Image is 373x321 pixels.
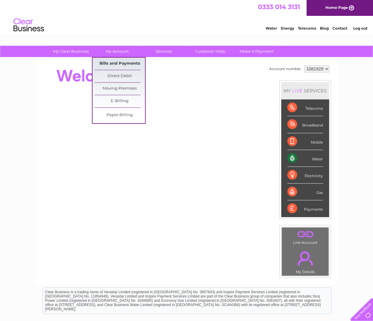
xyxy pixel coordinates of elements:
a: Log out [353,26,367,30]
div: Electricity [287,167,323,184]
div: Broadband [287,116,323,133]
div: Water [287,150,323,167]
a: Bills and Payments [95,58,145,70]
div: Gas [287,184,323,200]
div: Payments [287,200,323,217]
a: Services [139,46,189,57]
a: . [283,229,327,240]
a: Paper Billing [95,109,145,121]
div: Clear Business is a trading name of Verastar Limited (registered in [GEOGRAPHIC_DATA] No. 3667643... [43,3,331,30]
td: Link Account [281,227,329,246]
a: Moving Premises [95,83,145,95]
a: Customer Help [185,46,235,57]
a: Contact [332,26,347,30]
div: Mobile [287,133,323,150]
div: MY SERVICES [281,82,329,99]
a: Make A Payment [231,46,282,57]
td: My Details [281,246,329,276]
a: Energy [281,26,294,30]
a: Blog [320,26,329,30]
a: Direct Debit [95,70,145,82]
div: LIVE [291,88,304,94]
a: My Account [92,46,143,57]
a: My Clear Business [46,46,96,57]
a: Water [266,26,277,30]
img: logo.png [13,16,44,34]
a: E-Billing [95,95,145,107]
div: Telecoms [287,99,323,116]
a: 0333 014 3131 [258,3,300,11]
a: Telecoms [298,26,316,30]
a: . [283,248,327,269]
td: Account number [268,64,302,74]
